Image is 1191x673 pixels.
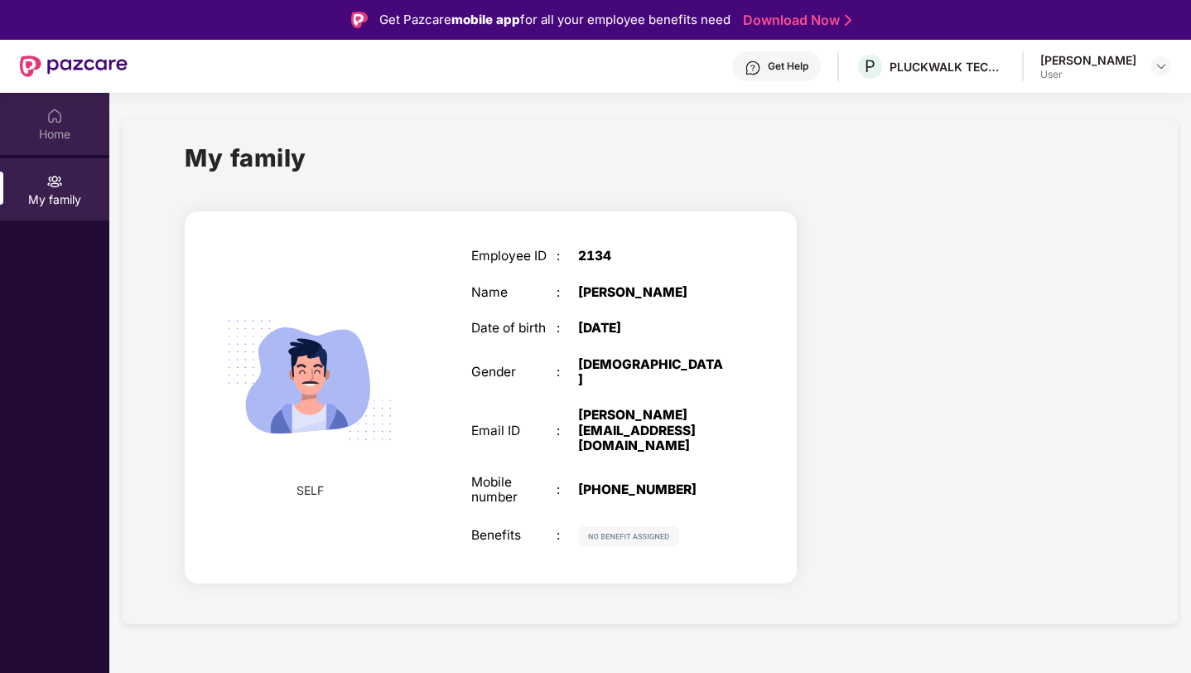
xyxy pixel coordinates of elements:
[20,56,128,77] img: New Pazcare Logo
[865,56,875,76] span: P
[557,424,578,438] div: :
[578,408,727,453] div: [PERSON_NAME][EMAIL_ADDRESS][DOMAIN_NAME]
[557,249,578,264] div: :
[451,12,520,27] strong: mobile app
[745,60,761,76] img: svg+xml;base64,PHN2ZyBpZD0iSGVscC0zMngzMiIgeG1sbnM9Imh0dHA6Ly93d3cudzMub3JnLzIwMDAvc3ZnIiB3aWR0aD...
[471,424,557,438] div: Email ID
[890,59,1005,75] div: PLUCKWALK TECHNOLOGIES PRIVATE
[578,357,727,388] div: [DEMOGRAPHIC_DATA]
[1040,68,1136,81] div: User
[297,482,324,500] span: SELF
[578,321,727,336] div: [DATE]
[557,365,578,380] div: :
[557,285,578,300] div: :
[768,60,808,73] div: Get Help
[578,482,727,497] div: [PHONE_NUMBER]
[578,285,727,300] div: [PERSON_NAME]
[351,12,368,28] img: Logo
[185,139,306,177] h1: My family
[557,528,578,543] div: :
[557,321,578,336] div: :
[557,482,578,497] div: :
[1155,60,1168,73] img: svg+xml;base64,PHN2ZyBpZD0iRHJvcGRvd24tMzJ4MzIiIHhtbG5zPSJodHRwOi8vd3d3LnczLm9yZy8yMDAwL3N2ZyIgd2...
[578,526,679,546] img: svg+xml;base64,PHN2ZyB4bWxucz0iaHR0cDovL3d3dy53My5vcmcvMjAwMC9zdmciIHdpZHRoPSIxMjIiIGhlaWdodD0iMj...
[578,249,727,264] div: 2134
[471,475,557,506] div: Mobile number
[379,10,731,30] div: Get Pazcare for all your employee benefits need
[471,321,557,336] div: Date of birth
[845,12,851,29] img: Stroke
[471,365,557,380] div: Gender
[46,173,63,190] img: svg+xml;base64,PHN2ZyB3aWR0aD0iMjAiIGhlaWdodD0iMjAiIHZpZXdCb3g9IjAgMCAyMCAyMCIgZmlsbD0ibm9uZSIgeG...
[471,285,557,300] div: Name
[1040,52,1136,68] div: [PERSON_NAME]
[471,249,557,264] div: Employee ID
[471,528,557,543] div: Benefits
[208,278,412,482] img: svg+xml;base64,PHN2ZyB4bWxucz0iaHR0cDovL3d3dy53My5vcmcvMjAwMC9zdmciIHdpZHRoPSIyMjQiIGhlaWdodD0iMT...
[46,108,63,124] img: svg+xml;base64,PHN2ZyBpZD0iSG9tZSIgeG1sbnM9Imh0dHA6Ly93d3cudzMub3JnLzIwMDAvc3ZnIiB3aWR0aD0iMjAiIG...
[743,12,846,29] a: Download Now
